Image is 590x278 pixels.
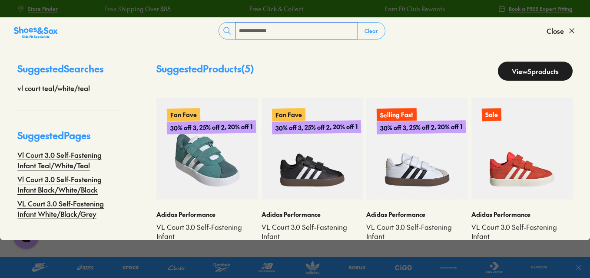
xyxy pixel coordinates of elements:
[156,98,258,200] a: Fan Fave30% off 3, 25% off 2, 20% off 1
[17,150,122,170] a: Vl Court 3.0 Self-Fastening Infant Teal/White/Teal
[17,83,90,93] a: vl court teal/white/teal
[14,26,58,39] img: SNS_Logo_Responsive.svg
[17,198,122,219] a: VL Court 3.0 Self-Fastening Infant White/Black/Grey
[377,108,417,121] p: Selling Fast
[241,62,254,75] span: ( 5 )
[272,108,305,121] p: Fan Fave
[272,120,361,134] p: 30% off 3, 25% off 2, 20% off 1
[509,5,573,13] span: Book a FREE Expert Fitting
[498,62,573,81] a: View5products
[471,98,573,200] a: Sale
[262,222,363,242] a: VL Court 3.0 Self-Fastening Infant
[4,3,30,29] button: Gorgias live chat
[547,21,576,40] button: Close
[377,120,466,134] p: 30% off 3, 25% off 2, 20% off 1
[17,62,122,83] p: Suggested Searches
[14,24,58,38] a: Shoes &amp; Sox
[471,222,573,242] a: VL Court 3.0 Self-Fastening Infant
[382,4,443,13] a: Earn Fit Club Rewards
[498,1,573,16] a: Book a FREE Expert Fitting
[366,98,468,200] a: Selling Fast30% off 3, 25% off 2, 20% off 1
[366,210,468,219] p: Adidas Performance
[156,62,254,81] p: Suggested Products
[547,26,564,36] span: Close
[366,222,468,242] a: VL Court 3.0 Self-Fastening Infant
[358,23,385,39] button: Clear
[156,222,258,242] a: VL Court 3.0 Self-Fastening Infant
[156,210,258,219] p: Adidas Performance
[166,107,201,123] p: Fan Fave
[471,210,573,219] p: Adidas Performance
[262,98,363,200] a: Fan Fave30% off 3, 25% off 2, 20% off 1
[17,1,58,16] a: Store Finder
[262,210,363,219] p: Adidas Performance
[247,4,301,13] a: Free Click & Collect
[102,4,168,13] a: Free Shipping Over $85
[166,116,256,138] p: 30% off 3, 25% off 2, 20% off 1
[28,5,58,13] span: Store Finder
[17,174,122,195] a: Vl Court 3.0 Self-Fastening Infant Black/White/Black
[17,128,122,150] p: Suggested Pages
[481,108,501,121] p: Sale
